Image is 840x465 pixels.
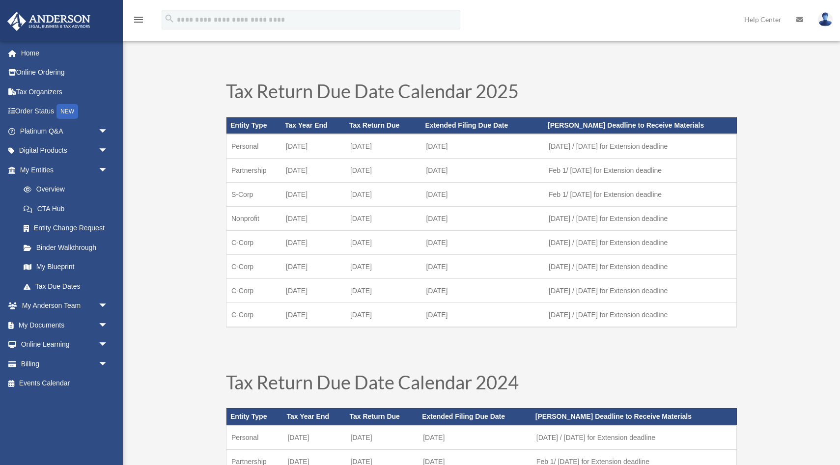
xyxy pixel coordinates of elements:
td: Personal [226,425,283,450]
a: Billingarrow_drop_down [7,354,123,374]
td: [DATE] / [DATE] for Extension deadline [532,425,737,450]
a: Home [7,43,123,63]
th: Extended Filing Due Date [418,408,532,425]
a: Overview [14,180,123,199]
span: arrow_drop_down [98,141,118,161]
td: [DATE] [281,134,345,159]
td: [DATE] [345,182,421,206]
div: NEW [56,104,78,119]
td: [DATE] [418,425,532,450]
a: Tax Due Dates [14,276,118,296]
a: Entity Change Request [14,219,123,238]
a: Tax Organizers [7,82,123,102]
td: C-Corp [226,254,281,278]
a: My Anderson Teamarrow_drop_down [7,296,123,316]
a: Platinum Q&Aarrow_drop_down [7,121,123,141]
th: Extended Filing Due Date [421,117,544,134]
td: [DATE] [282,425,345,450]
a: Online Learningarrow_drop_down [7,335,123,355]
i: menu [133,14,144,26]
i: search [164,13,175,24]
img: User Pic [818,12,833,27]
td: Nonprofit [226,206,281,230]
td: [DATE] [345,230,421,254]
td: [DATE] [345,302,421,327]
th: Tax Year End [282,408,345,425]
td: [DATE] [345,206,421,230]
td: C-Corp [226,302,281,327]
td: Partnership [226,158,281,182]
img: Anderson Advisors Platinum Portal [4,12,93,31]
td: [DATE] / [DATE] for Extension deadline [544,302,736,327]
th: Entity Type [226,117,281,134]
a: Events Calendar [7,374,123,393]
a: My Blueprint [14,257,123,277]
td: [DATE] [345,278,421,302]
td: [DATE] [421,254,544,278]
a: Order StatusNEW [7,102,123,122]
th: Entity Type [226,408,283,425]
td: [DATE] [281,302,345,327]
td: [DATE] [421,302,544,327]
a: menu [133,17,144,26]
th: [PERSON_NAME] Deadline to Receive Materials [532,408,737,425]
td: [DATE] [281,158,345,182]
td: C-Corp [226,230,281,254]
th: Tax Return Due [345,117,421,134]
span: arrow_drop_down [98,354,118,374]
a: Digital Productsarrow_drop_down [7,141,123,161]
td: [DATE] [421,278,544,302]
td: S-Corp [226,182,281,206]
th: Tax Year End [281,117,345,134]
td: [DATE] / [DATE] for Extension deadline [544,206,736,230]
a: Online Ordering [7,63,123,82]
td: Feb 1/ [DATE] for Extension deadline [544,182,736,206]
a: CTA Hub [14,199,123,219]
td: [DATE] [421,230,544,254]
h1: Tax Return Due Date Calendar 2024 [226,373,737,396]
td: [DATE] [345,134,421,159]
th: Tax Return Due [345,408,418,425]
td: [DATE] [281,278,345,302]
td: [DATE] [345,425,418,450]
a: My Entitiesarrow_drop_down [7,160,123,180]
td: [DATE] / [DATE] for Extension deadline [544,134,736,159]
span: arrow_drop_down [98,160,118,180]
td: [DATE] [281,254,345,278]
td: [DATE] [281,182,345,206]
td: Personal [226,134,281,159]
td: [DATE] [421,158,544,182]
td: [DATE] / [DATE] for Extension deadline [544,230,736,254]
h1: Tax Return Due Date Calendar 2025 [226,82,737,105]
td: [DATE] / [DATE] for Extension deadline [544,254,736,278]
td: [DATE] [345,158,421,182]
td: [DATE] / [DATE] for Extension deadline [544,278,736,302]
td: [DATE] [345,254,421,278]
td: Feb 1/ [DATE] for Extension deadline [544,158,736,182]
a: My Documentsarrow_drop_down [7,315,123,335]
span: arrow_drop_down [98,315,118,335]
td: [DATE] [421,206,544,230]
td: [DATE] [281,230,345,254]
span: arrow_drop_down [98,335,118,355]
a: Binder Walkthrough [14,238,123,257]
td: C-Corp [226,278,281,302]
span: arrow_drop_down [98,296,118,316]
td: [DATE] [281,206,345,230]
span: arrow_drop_down [98,121,118,141]
th: [PERSON_NAME] Deadline to Receive Materials [544,117,736,134]
td: [DATE] [421,182,544,206]
td: [DATE] [421,134,544,159]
